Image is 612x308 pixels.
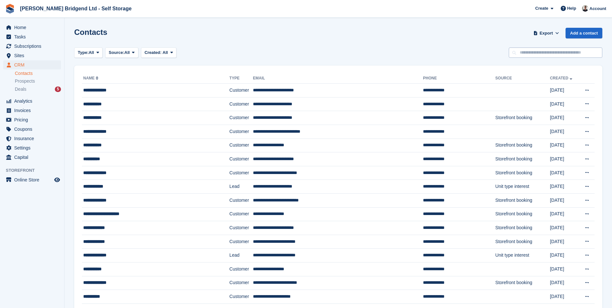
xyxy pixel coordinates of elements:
[105,47,138,58] button: Source: All
[229,235,253,249] td: Customer
[15,78,35,84] span: Prospects
[229,207,253,221] td: Customer
[550,221,578,235] td: [DATE]
[74,47,103,58] button: Type: All
[14,175,53,184] span: Online Store
[14,125,53,134] span: Coupons
[550,139,578,152] td: [DATE]
[53,176,61,184] a: Preview store
[229,180,253,194] td: Lead
[78,49,89,56] span: Type:
[550,111,578,125] td: [DATE]
[14,97,53,106] span: Analytics
[229,290,253,304] td: Customer
[17,3,134,14] a: [PERSON_NAME] Bridgend Ltd - Self Storage
[550,125,578,139] td: [DATE]
[550,276,578,290] td: [DATE]
[141,47,176,58] button: Created: All
[229,276,253,290] td: Customer
[550,76,574,80] a: Created
[495,207,550,221] td: Storefront booking
[229,125,253,139] td: Customer
[3,134,61,143] a: menu
[550,249,578,262] td: [DATE]
[229,97,253,111] td: Customer
[229,111,253,125] td: Customer
[229,262,253,276] td: Customer
[550,290,578,304] td: [DATE]
[229,193,253,207] td: Customer
[550,262,578,276] td: [DATE]
[229,152,253,166] td: Customer
[423,73,495,84] th: Phone
[14,42,53,51] span: Subscriptions
[589,5,606,12] span: Account
[550,166,578,180] td: [DATE]
[14,134,53,143] span: Insurance
[495,221,550,235] td: Storefront booking
[540,30,553,36] span: Export
[163,50,168,55] span: All
[550,207,578,221] td: [DATE]
[3,32,61,41] a: menu
[550,193,578,207] td: [DATE]
[229,249,253,262] td: Lead
[3,106,61,115] a: menu
[495,152,550,166] td: Storefront booking
[3,125,61,134] a: menu
[125,49,130,56] span: All
[3,143,61,152] a: menu
[495,139,550,152] td: Storefront booking
[229,221,253,235] td: Customer
[15,86,61,93] a: Deals 5
[532,28,560,38] button: Export
[495,111,550,125] td: Storefront booking
[495,73,550,84] th: Source
[3,153,61,162] a: menu
[55,87,61,92] div: 5
[550,97,578,111] td: [DATE]
[495,166,550,180] td: Storefront booking
[495,249,550,262] td: Unit type interest
[14,51,53,60] span: Sites
[145,50,162,55] span: Created:
[566,28,602,38] a: Add a contact
[3,60,61,69] a: menu
[14,153,53,162] span: Capital
[495,276,550,290] td: Storefront booking
[74,28,107,36] h1: Contacts
[582,5,588,12] img: Rhys Jones
[14,115,53,124] span: Pricing
[253,73,423,84] th: Email
[14,106,53,115] span: Invoices
[3,23,61,32] a: menu
[550,84,578,98] td: [DATE]
[5,4,15,14] img: stora-icon-8386f47178a22dfd0bd8f6a31ec36ba5ce8667c1dd55bd0f319d3a0aa187defe.svg
[15,86,26,92] span: Deals
[495,180,550,194] td: Unit type interest
[109,49,124,56] span: Source:
[3,175,61,184] a: menu
[3,51,61,60] a: menu
[495,235,550,249] td: Storefront booking
[550,152,578,166] td: [DATE]
[14,32,53,41] span: Tasks
[83,76,100,80] a: Name
[229,139,253,152] td: Customer
[229,166,253,180] td: Customer
[3,115,61,124] a: menu
[229,73,253,84] th: Type
[3,97,61,106] a: menu
[3,42,61,51] a: menu
[14,23,53,32] span: Home
[14,60,53,69] span: CRM
[14,143,53,152] span: Settings
[495,193,550,207] td: Storefront booking
[89,49,94,56] span: All
[15,78,61,85] a: Prospects
[229,84,253,98] td: Customer
[15,70,61,77] a: Contacts
[550,180,578,194] td: [DATE]
[535,5,548,12] span: Create
[6,167,64,174] span: Storefront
